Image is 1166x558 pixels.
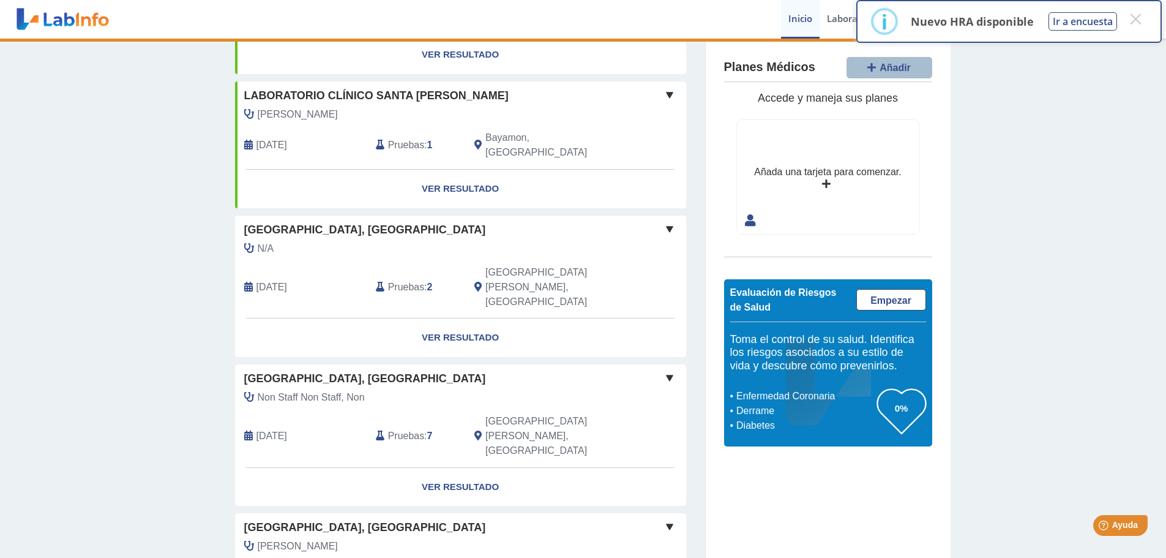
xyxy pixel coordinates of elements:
[256,429,287,443] span: 2025-07-17
[388,429,424,443] span: Pruebas
[1048,12,1117,31] button: Ir a encuesta
[730,333,926,373] h5: Toma el control de su salud. Identifica los riesgos asociados a su estilo de vida y descubre cómo...
[733,389,877,404] li: Enfermedad Coronaria
[256,280,287,295] span: 2025-07-18
[877,401,926,416] h3: 0%
[1124,8,1146,30] button: Close this dialog
[244,519,486,536] span: [GEOGRAPHIC_DATA], [GEOGRAPHIC_DATA]
[258,390,365,405] span: Non Staff Non Staff, Non
[388,280,424,295] span: Pruebas
[244,371,486,387] span: [GEOGRAPHIC_DATA], [GEOGRAPHIC_DATA]
[881,10,888,32] div: i
[258,241,274,256] span: N/A
[427,140,433,150] b: 1
[724,60,815,75] h4: Planes Médicos
[427,431,433,441] b: 7
[427,282,433,292] b: 2
[911,14,1034,29] p: Nuevo HRA disponible
[1057,510,1153,545] iframe: Help widget launcher
[733,418,877,433] li: Diabetes
[367,130,465,160] div: :
[235,36,686,74] a: Ver Resultado
[754,165,901,179] div: Añada una tarjeta para comenzar.
[244,222,486,238] span: [GEOGRAPHIC_DATA], [GEOGRAPHIC_DATA]
[485,414,621,458] span: San Juan, PR
[235,170,686,208] a: Ver Resultado
[846,57,932,78] button: Añadir
[244,88,509,104] span: Laboratorio Clínico Santa [PERSON_NAME]
[256,138,287,153] span: 2021-12-18
[485,130,621,160] span: Bayamon, PR
[367,265,465,309] div: :
[730,287,837,312] span: Evaluación de Riesgos de Salud
[733,404,877,418] li: Derrame
[758,92,898,104] span: Accede y maneja sus planes
[880,62,911,73] span: Añadir
[258,107,338,122] span: Rodriguez, Rafael
[235,319,686,357] a: Ver Resultado
[856,289,926,311] a: Empezar
[485,265,621,309] span: San Juan, PR
[258,539,338,554] span: Gascot, Javier
[235,468,686,507] a: Ver Resultado
[870,295,911,306] span: Empezar
[367,414,465,458] div: :
[388,138,424,153] span: Pruebas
